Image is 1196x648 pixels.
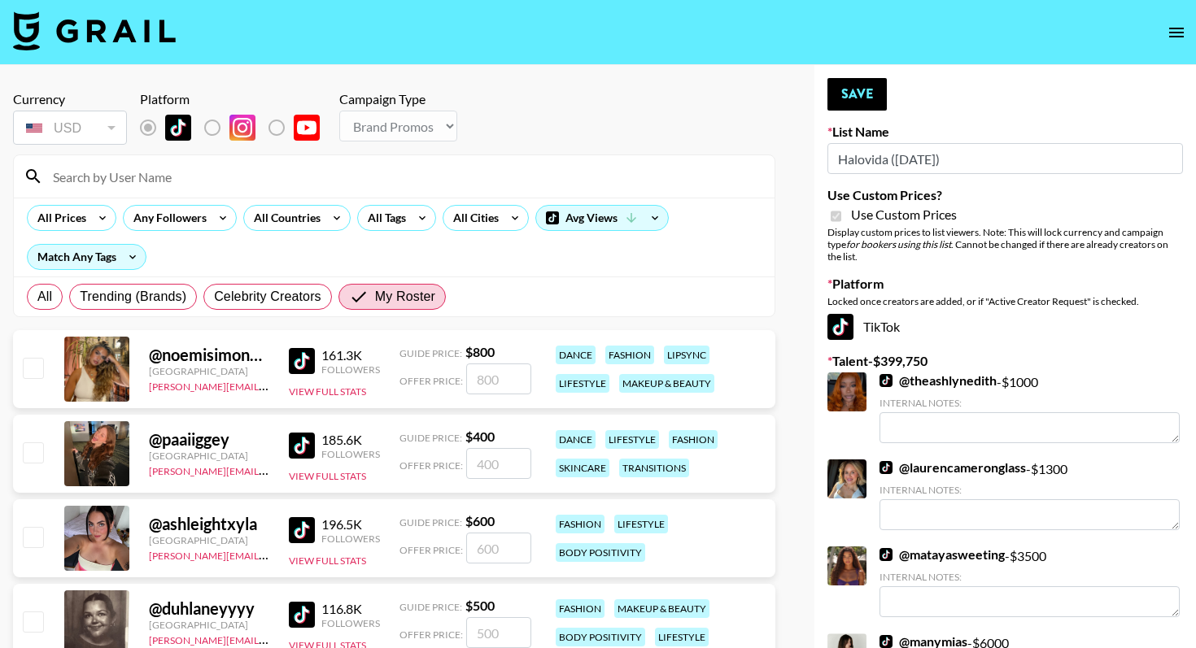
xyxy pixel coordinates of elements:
[880,635,893,648] img: TikTok
[399,601,462,613] span: Guide Price:
[556,599,605,618] div: fashion
[339,91,457,107] div: Campaign Type
[358,206,409,230] div: All Tags
[28,206,89,230] div: All Prices
[880,546,1180,617] div: - $ 3500
[321,533,380,545] div: Followers
[244,206,324,230] div: All Countries
[443,206,502,230] div: All Cities
[556,346,596,364] div: dance
[13,11,176,50] img: Grail Talent
[149,450,269,462] div: [GEOGRAPHIC_DATA]
[149,546,390,562] a: [PERSON_NAME][EMAIL_ADDRESS][DOMAIN_NAME]
[13,91,127,107] div: Currency
[399,459,463,472] span: Offer Price:
[321,432,380,448] div: 185.6K
[399,544,463,556] span: Offer Price:
[289,554,366,567] button: View Full Stats
[289,385,366,398] button: View Full Stats
[827,314,1183,340] div: TikTok
[880,484,1180,496] div: Internal Notes:
[399,628,463,641] span: Offer Price:
[556,515,605,533] div: fashion
[827,353,1183,369] label: Talent - $ 399,750
[289,517,315,543] img: TikTok
[16,114,124,142] div: USD
[605,430,659,449] div: lifestyle
[466,533,531,563] input: 600
[399,347,462,359] span: Guide Price:
[399,516,462,528] span: Guide Price:
[149,365,269,377] div: [GEOGRAPHIC_DATA]
[846,238,951,250] em: for bookers using this list
[321,363,380,376] div: Followers
[556,459,609,477] div: skincare
[536,206,668,230] div: Avg Views
[214,287,321,307] span: Celebrity Creators
[399,432,462,444] span: Guide Price:
[28,245,146,269] div: Match Any Tags
[880,546,1005,563] a: @matayasweeting
[466,617,531,648] input: 500
[465,428,495,444] strong: $ 400
[556,430,596,449] div: dance
[556,543,645,562] div: body positivity
[664,346,709,364] div: lipsync
[399,375,463,387] span: Offer Price:
[289,433,315,459] img: TikTok
[556,628,645,646] div: body positivity
[43,163,765,189] input: Search by User Name
[140,91,333,107] div: Platform
[13,107,127,148] div: Currency is locked to USD
[149,534,269,546] div: [GEOGRAPHIC_DATA]
[149,598,269,619] div: @ duhlaneyyyy
[149,514,269,534] div: @ ashleightxyla
[880,459,1180,530] div: - $ 1300
[880,548,893,561] img: TikTok
[880,459,1026,476] a: @laurencameronglass
[289,602,315,628] img: TikTok
[619,459,689,477] div: transitions
[655,628,709,646] div: lifestyle
[827,226,1183,263] div: Display custom prices to list viewers. Note: This will lock currency and campaign type . Cannot b...
[669,430,718,449] div: fashion
[149,462,390,477] a: [PERSON_NAME][EMAIL_ADDRESS][DOMAIN_NAME]
[827,276,1183,292] label: Platform
[605,346,654,364] div: fashion
[80,287,186,307] span: Trending (Brands)
[880,397,1180,409] div: Internal Notes:
[294,115,320,141] img: YouTube
[827,187,1183,203] label: Use Custom Prices?
[827,314,853,340] img: TikTok
[149,377,390,393] a: [PERSON_NAME][EMAIL_ADDRESS][DOMAIN_NAME]
[465,344,495,359] strong: $ 800
[827,124,1183,140] label: List Name
[321,617,380,629] div: Followers
[149,631,390,646] a: [PERSON_NAME][EMAIL_ADDRESS][DOMAIN_NAME]
[880,461,893,474] img: TikTok
[556,374,609,393] div: lifestyle
[165,115,191,141] img: TikTok
[375,287,435,307] span: My Roster
[614,515,668,533] div: lifestyle
[1160,16,1193,49] button: open drawer
[149,619,269,631] div: [GEOGRAPHIC_DATA]
[321,448,380,460] div: Followers
[465,598,495,613] strong: $ 500
[149,429,269,450] div: @ paaiiggey
[321,516,380,533] div: 196.5K
[466,363,531,394] input: 800
[880,374,893,387] img: TikTok
[466,448,531,479] input: 400
[289,470,366,482] button: View Full Stats
[229,115,255,141] img: Instagram
[321,601,380,617] div: 116.8K
[140,111,333,145] div: List locked to TikTok.
[880,372,1180,443] div: - $ 1000
[321,347,380,363] div: 161.3K
[124,206,210,230] div: Any Followers
[827,295,1183,307] div: Locked once creators are added, or if "Active Creator Request" is checked.
[289,348,315,374] img: TikTok
[880,372,997,389] a: @theashlynedith
[614,599,709,618] div: makeup & beauty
